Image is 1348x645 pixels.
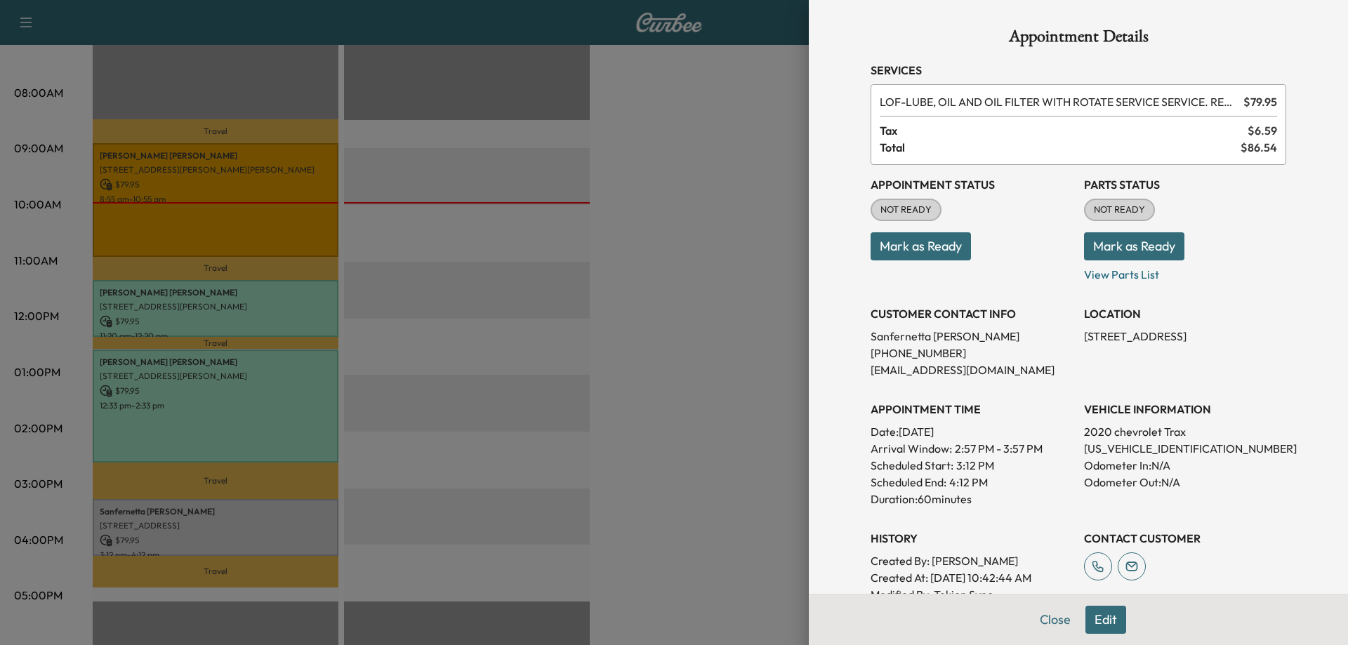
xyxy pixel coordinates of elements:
[871,232,971,260] button: Mark as Ready
[1248,122,1277,139] span: $ 6.59
[871,474,946,491] p: Scheduled End:
[1085,203,1154,217] span: NOT READY
[1084,260,1286,283] p: View Parts List
[871,552,1073,569] p: Created By : [PERSON_NAME]
[871,361,1073,378] p: [EMAIL_ADDRESS][DOMAIN_NAME]
[1243,93,1277,110] span: $ 79.95
[871,345,1073,361] p: [PHONE_NUMBER]
[1085,606,1126,634] button: Edit
[871,28,1286,51] h1: Appointment Details
[871,423,1073,440] p: Date: [DATE]
[871,491,1073,507] p: Duration: 60 minutes
[1031,606,1080,634] button: Close
[956,457,994,474] p: 3:12 PM
[1084,328,1286,345] p: [STREET_ADDRESS]
[1084,423,1286,440] p: 2020 chevrolet Trax
[949,474,988,491] p: 4:12 PM
[871,176,1073,193] h3: Appointment Status
[1084,530,1286,547] h3: CONTACT CUSTOMER
[1084,440,1286,457] p: [US_VEHICLE_IDENTIFICATION_NUMBER]
[871,62,1286,79] h3: Services
[871,457,953,474] p: Scheduled Start:
[871,586,1073,603] p: Modified By : Tekion Sync
[955,440,1043,457] span: 2:57 PM - 3:57 PM
[880,139,1241,156] span: Total
[1084,176,1286,193] h3: Parts Status
[871,530,1073,547] h3: History
[871,569,1073,586] p: Created At : [DATE] 10:42:44 AM
[1241,139,1277,156] span: $ 86.54
[871,401,1073,418] h3: APPOINTMENT TIME
[1084,305,1286,322] h3: LOCATION
[1084,401,1286,418] h3: VEHICLE INFORMATION
[871,305,1073,322] h3: CUSTOMER CONTACT INFO
[871,328,1073,345] p: Sanfernetta [PERSON_NAME]
[1084,457,1286,474] p: Odometer In: N/A
[880,93,1238,110] span: LUBE, OIL AND OIL FILTER WITH ROTATE SERVICE SERVICE. RESET OIL LIFE MONITOR. HAZARDOUS WASTE FEE...
[871,440,1073,457] p: Arrival Window:
[1084,474,1286,491] p: Odometer Out: N/A
[880,122,1248,139] span: Tax
[872,203,940,217] span: NOT READY
[1084,232,1184,260] button: Mark as Ready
